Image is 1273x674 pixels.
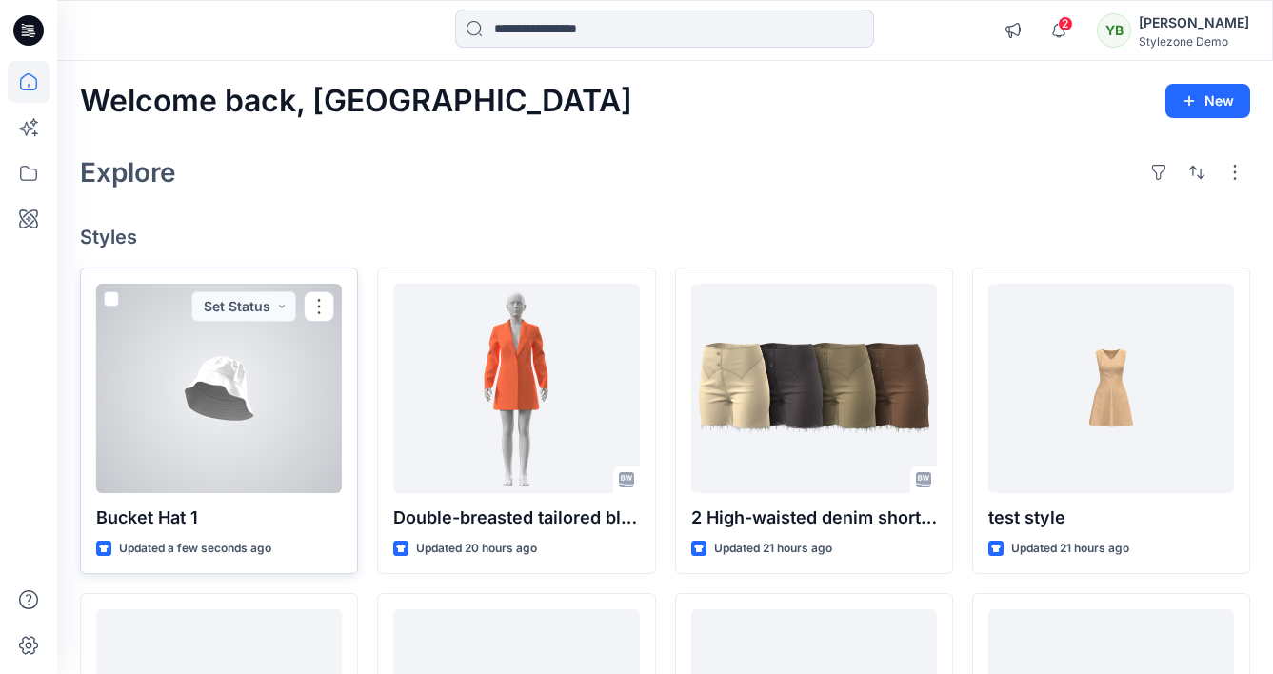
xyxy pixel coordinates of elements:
p: Double-breasted tailored blazer orange brown [393,505,639,531]
a: Bucket Hat 1 [96,284,342,493]
p: 2 High-waisted denim shorts with angled waistband and raw hem [691,505,937,531]
div: YB [1097,13,1131,48]
div: Stylezone Demo [1139,34,1249,49]
p: Bucket Hat 1 [96,505,342,531]
p: Updated 20 hours ago [416,539,537,559]
p: Updated 21 hours ago [1011,539,1129,559]
p: Updated 21 hours ago [714,539,832,559]
p: Updated a few seconds ago [119,539,271,559]
span: 2 [1058,16,1073,31]
a: 2 High-waisted denim shorts with angled waistband and raw hem [691,284,937,493]
h4: Styles [80,226,1250,248]
a: Double-breasted tailored blazer orange brown [393,284,639,493]
button: New [1165,84,1250,118]
h2: Welcome back, [GEOGRAPHIC_DATA] [80,84,632,119]
a: test style [988,284,1234,493]
div: [PERSON_NAME] [1139,11,1249,34]
h2: Explore [80,157,176,188]
p: test style [988,505,1234,531]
